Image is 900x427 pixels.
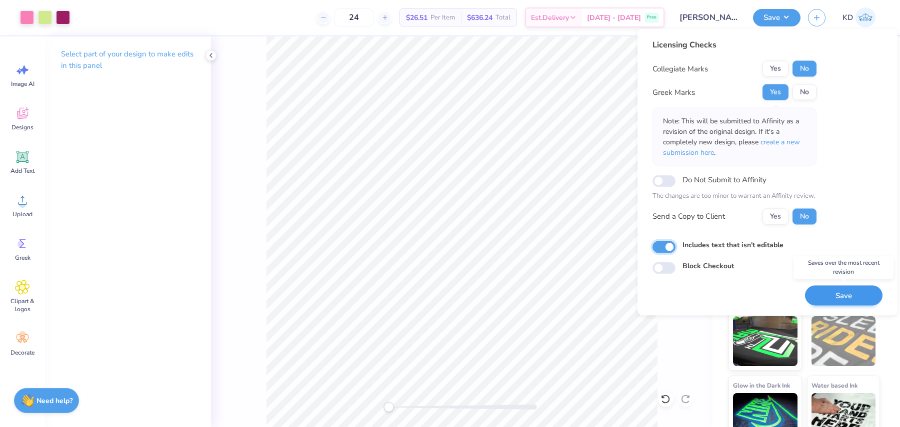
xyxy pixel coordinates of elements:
[6,297,39,313] span: Clipart & logos
[383,402,393,412] div: Accessibility label
[10,167,34,175] span: Add Text
[652,211,725,222] div: Send a Copy to Client
[587,12,641,23] span: [DATE] - [DATE]
[838,7,880,27] a: KD
[792,84,816,100] button: No
[753,9,800,26] button: Save
[762,208,788,224] button: Yes
[811,316,876,366] img: Metallic & Glitter Ink
[647,14,656,21] span: Free
[792,208,816,224] button: No
[682,260,734,271] label: Block Checkout
[672,7,745,27] input: Untitled Design
[733,380,790,391] span: Glow in the Dark Ink
[10,349,34,357] span: Decorate
[652,86,695,98] div: Greek Marks
[15,254,30,262] span: Greek
[406,12,427,23] span: $26.51
[652,39,816,51] div: Licensing Checks
[682,239,783,250] label: Includes text that isn't editable
[430,12,455,23] span: Per Item
[11,123,33,131] span: Designs
[495,12,510,23] span: Total
[531,12,569,23] span: Est. Delivery
[793,256,893,279] div: Saves over the most recent revision
[733,316,797,366] img: Neon Ink
[811,380,857,391] span: Water based Ink
[12,210,32,218] span: Upload
[762,84,788,100] button: Yes
[842,12,853,23] span: KD
[61,48,195,71] p: Select part of your design to make edits in this panel
[762,61,788,77] button: Yes
[855,7,875,27] img: Karen Danielle Caguimbay
[652,191,816,201] p: The changes are too minor to warrant an Affinity review.
[652,63,708,74] div: Collegiate Marks
[36,396,72,406] strong: Need help?
[682,173,766,186] label: Do Not Submit to Affinity
[663,116,806,158] p: Note: This will be submitted to Affinity as a revision of the original design. If it's a complete...
[792,61,816,77] button: No
[467,12,492,23] span: $636.24
[805,285,882,306] button: Save
[334,8,373,26] input: – –
[11,80,34,88] span: Image AI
